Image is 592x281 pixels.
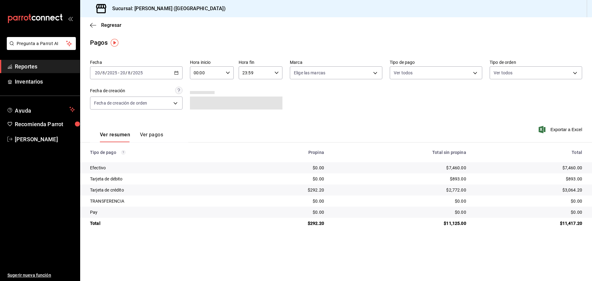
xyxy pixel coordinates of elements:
span: Reportes [15,62,75,71]
div: Pay [90,209,239,215]
button: Pregunta a Parrot AI [7,37,76,50]
input: -- [128,70,131,75]
span: Regresar [101,22,121,28]
div: $3,064.20 [476,187,582,193]
div: $0.00 [249,165,324,171]
div: Propina [249,150,324,155]
span: Elige las marcas [294,70,325,76]
div: $0.00 [334,198,466,204]
div: $7,460.00 [476,165,582,171]
label: Tipo de orden [490,60,582,64]
div: Tarjeta de débito [90,176,239,182]
div: Pagos [90,38,108,47]
span: [PERSON_NAME] [15,135,75,143]
div: $7,460.00 [334,165,466,171]
label: Fecha [90,60,183,64]
div: $893.00 [334,176,466,182]
span: Pregunta a Parrot AI [17,40,66,47]
div: $0.00 [249,198,324,204]
div: Total [90,220,239,226]
input: ---- [133,70,143,75]
span: Recomienda Parrot [15,120,75,128]
a: Pregunta a Parrot AI [4,45,76,51]
div: Total [476,150,582,155]
div: $292.20 [249,220,324,226]
button: Exportar a Excel [540,126,582,133]
div: navigation tabs [100,132,163,142]
div: Total sin propina [334,150,466,155]
div: Fecha de creación [90,88,125,94]
span: / [131,70,133,75]
label: Hora inicio [190,60,234,64]
span: / [100,70,102,75]
span: - [118,70,119,75]
div: $0.00 [476,198,582,204]
button: Regresar [90,22,121,28]
label: Hora fin [239,60,282,64]
button: Ver resumen [100,132,130,142]
input: -- [95,70,100,75]
div: $0.00 [249,209,324,215]
input: ---- [107,70,117,75]
label: Tipo de pago [390,60,482,64]
img: Tooltip marker [111,39,118,47]
h3: Sucursal: [PERSON_NAME] ([GEOGRAPHIC_DATA]) [107,5,226,12]
div: Tarjeta de crédito [90,187,239,193]
button: open_drawer_menu [68,16,73,21]
svg: Los pagos realizados con Pay y otras terminales son montos brutos. [121,150,125,155]
div: $292.20 [249,187,324,193]
div: $0.00 [476,209,582,215]
span: Inventarios [15,77,75,86]
span: Ayuda [15,106,67,113]
span: / [125,70,127,75]
div: $2,772.00 [334,187,466,193]
span: Ver todos [494,70,512,76]
button: Ver pagos [140,132,163,142]
div: Tipo de pago [90,150,239,155]
div: $0.00 [334,209,466,215]
div: TRANSFERENCIA [90,198,239,204]
div: $11,417.20 [476,220,582,226]
input: -- [120,70,125,75]
span: / [105,70,107,75]
span: Fecha de creación de orden [94,100,147,106]
input: -- [102,70,105,75]
div: $0.00 [249,176,324,182]
span: Sugerir nueva función [7,272,75,279]
span: Ver todos [394,70,413,76]
div: Efectivo [90,165,239,171]
label: Marca [290,60,382,64]
div: $11,125.00 [334,220,466,226]
div: $893.00 [476,176,582,182]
